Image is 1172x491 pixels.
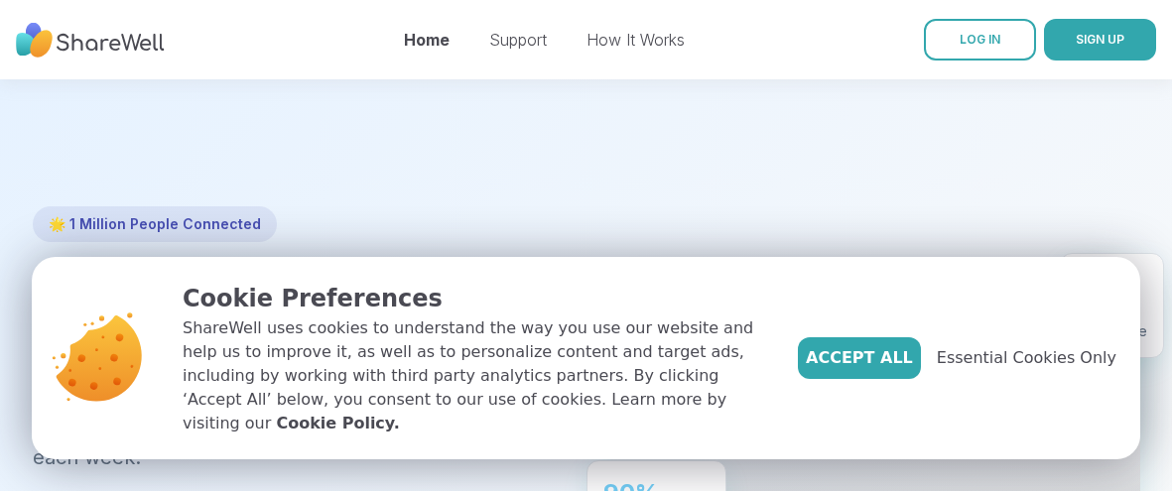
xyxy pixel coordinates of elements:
span: Accept All [806,346,913,370]
a: Cookie Policy. [276,412,399,435]
p: Cookie Preferences [183,281,766,316]
button: Accept All [798,337,921,379]
p: ShareWell uses cookies to understand the way you use our website and help us to improve it, as we... [183,316,766,435]
a: How It Works [586,30,685,50]
span: LOG IN [960,32,1000,47]
div: 🌟 1 Million People Connected [33,206,277,242]
span: Essential Cookies Only [937,346,1116,370]
a: LOG IN [924,19,1036,61]
img: ShareWell Nav Logo [16,13,165,67]
button: SIGN UP [1044,19,1156,61]
span: SIGN UP [1076,32,1124,47]
a: Support [489,30,547,50]
a: Home [404,30,450,50]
